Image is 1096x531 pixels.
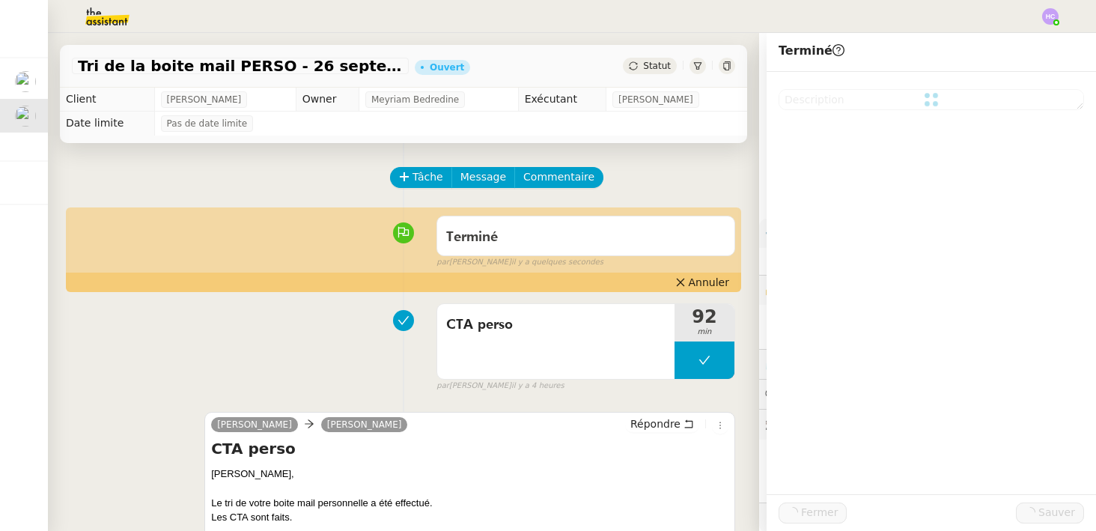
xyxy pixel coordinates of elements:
[759,380,1096,409] div: 💬Commentaires
[765,512,812,524] span: 🧴
[446,231,498,244] span: Terminé
[430,63,464,72] div: Ouvert
[618,92,693,107] span: [PERSON_NAME]
[759,410,1096,439] div: 🕵️Autres demandes en cours 5
[669,274,735,291] button: Annuler
[759,276,1096,305] div: 🔐Données client
[675,326,734,339] span: min
[1042,8,1059,25] img: svg
[451,167,515,188] button: Message
[514,167,603,188] button: Commentaire
[765,282,862,299] span: 🔐
[765,418,952,430] span: 🕵️
[412,169,443,186] span: Tâche
[167,116,248,131] span: Pas de date limite
[460,169,506,186] span: Message
[765,225,843,242] span: ⚙️
[436,256,449,269] span: par
[779,503,847,524] button: Fermer
[625,416,699,432] button: Répondre
[211,496,728,511] div: Le tri de votre boite mail personnelle a été effectué.
[15,71,36,92] img: users%2Fa6PbEmLwvGXylUqKytRPpDpAx153%2Favatar%2Ffanny.png
[371,92,459,107] span: Meyriam Bedredine
[436,256,603,269] small: [PERSON_NAME]
[296,88,359,112] td: Owner
[15,106,36,127] img: users%2FTDxDvmCjFdN3QFePFNGdQUcJcQk1%2Favatar%2F0cfb3a67-8790-4592-a9ec-92226c678442
[211,438,728,459] h4: CTA perso
[167,92,242,107] span: [PERSON_NAME]
[321,418,408,431] a: [PERSON_NAME]
[779,43,844,58] span: Terminé
[630,416,681,431] span: Répondre
[765,358,874,370] span: ⏲️
[436,380,449,392] span: par
[211,510,728,525] div: Les CTA sont faits.
[759,350,1096,379] div: ⏲️Tâches 92:38
[390,167,452,188] button: Tâche
[211,418,298,431] a: [PERSON_NAME]
[689,275,729,290] span: Annuler
[60,112,154,136] td: Date limite
[78,58,403,73] span: Tri de la boite mail PERSO - 26 septembre 2025
[765,388,861,400] span: 💬
[1016,503,1084,524] button: Sauver
[60,88,154,112] td: Client
[643,61,671,71] span: Statut
[518,88,606,112] td: Exécutant
[511,380,564,392] span: il y a 4 heures
[436,380,564,392] small: [PERSON_NAME]
[523,169,594,186] span: Commentaire
[211,467,728,482] div: [PERSON_NAME],
[511,256,603,269] span: il y a quelques secondes
[759,219,1096,248] div: ⚙️Procédures
[446,314,666,336] span: CTA perso
[675,308,734,326] span: 92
